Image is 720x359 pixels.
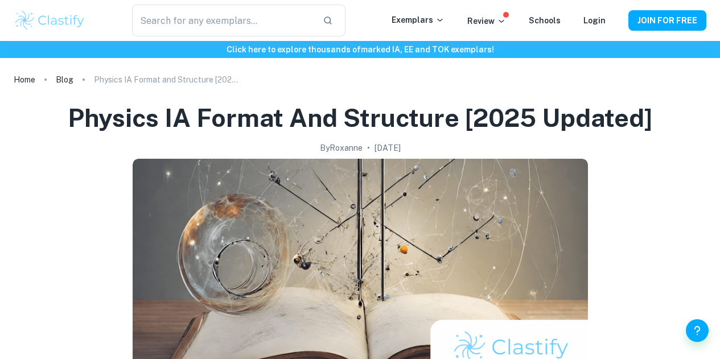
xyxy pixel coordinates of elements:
h1: Physics IA Format and Structure [2025 updated] [68,101,652,135]
h2: [DATE] [375,142,401,154]
button: JOIN FOR FREE [628,10,706,31]
button: Help and Feedback [686,319,709,342]
p: • [367,142,370,154]
p: Review [467,15,506,27]
img: Clastify logo [14,9,86,32]
a: Home [14,72,35,88]
p: Physics IA Format and Structure [2025 updated] [94,73,242,86]
p: Exemplars [392,14,445,26]
h6: Click here to explore thousands of marked IA, EE and TOK exemplars ! [2,43,718,56]
input: Search for any exemplars... [132,5,314,36]
a: Login [583,16,606,25]
a: Schools [529,16,561,25]
h2: By Roxanne [320,142,363,154]
a: Blog [56,72,73,88]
